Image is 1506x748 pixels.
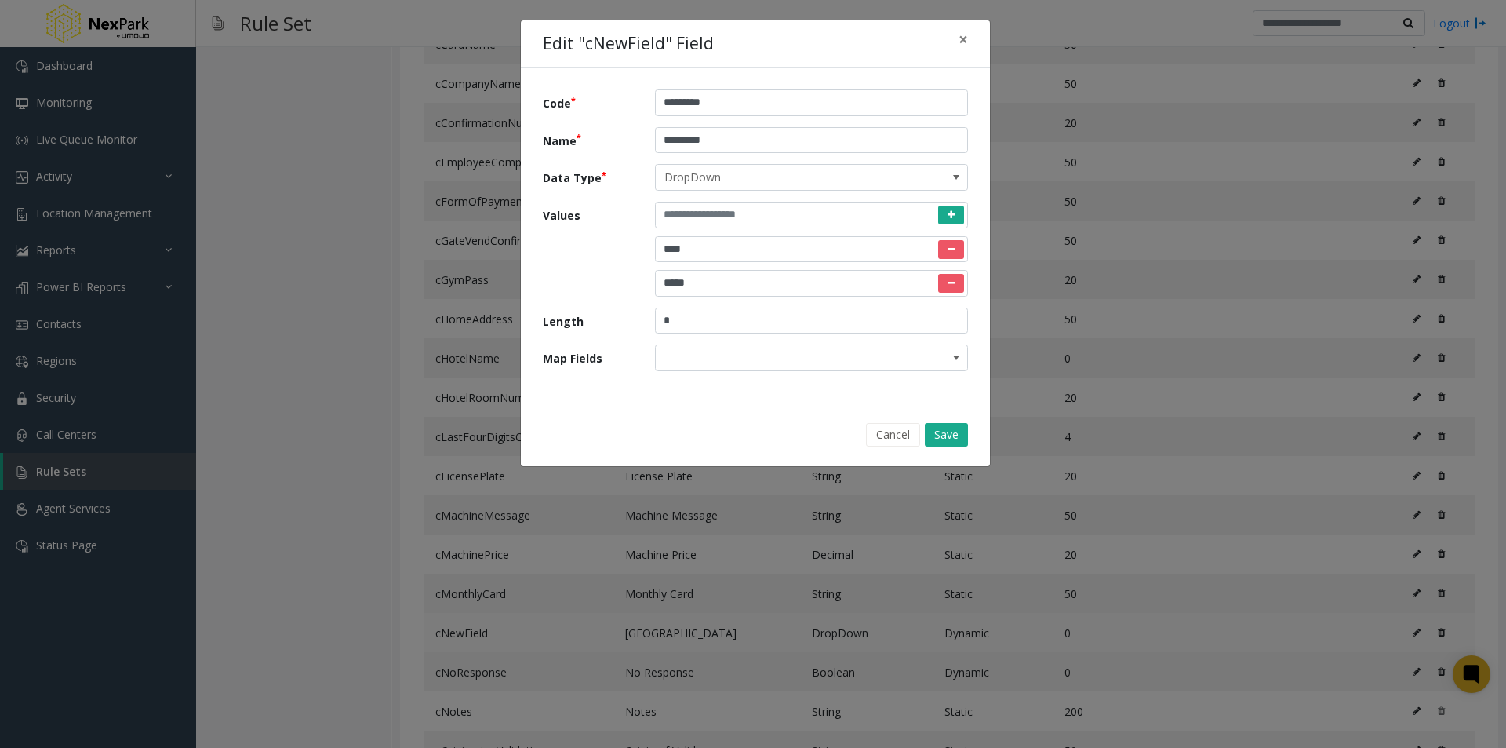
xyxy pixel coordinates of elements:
[925,423,968,447] button: Save
[866,423,920,447] button: Cancel
[948,20,979,59] button: Close
[531,202,643,297] label: Values
[655,345,968,371] kendo-dropdowntree: null
[531,345,643,371] label: Map Fields
[531,127,643,154] label: Name
[531,164,643,191] label: Data Type
[656,165,905,190] span: DropDown
[543,31,714,57] h4: Edit "cNewField" Field
[959,28,968,50] span: ×
[531,308,643,334] label: Length
[531,89,643,116] label: Code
